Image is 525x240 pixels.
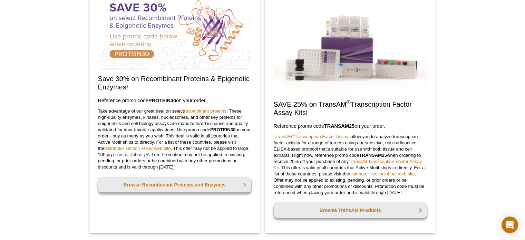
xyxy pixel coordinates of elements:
[349,171,415,176] a: distributor section of our web site
[502,217,518,233] div: Open Intercom Messenger
[292,133,295,137] sup: ®
[148,98,176,103] strong: PROTEIN30
[274,122,427,130] h3: Reference promo code on your order.
[274,100,427,117] h2: SAVE 25% on TransAM Transcription Factor Assay Kits!
[274,159,422,170] a: TransAM Transcription Factor Assay Kit
[274,134,427,196] p: allow you to analyze transcription factor activity for a range of targets using our sensitive, no...
[98,96,251,105] h3: Reference promo code on your order.
[98,177,251,192] a: Browse Recombinant Proteins and Enzymes
[324,123,354,129] strong: TRANSAM25
[104,146,171,151] a: distributor section of our web site
[274,203,427,218] a: Browse TransAM Products
[98,108,251,170] p: Take advantage of our great deal on select ! These high-quality enzymes, kinases, nucleosomes, an...
[184,108,226,114] a: recombinant proteins
[98,75,251,91] h2: Save 30% on Recombinant Proteins & Epigenetic Enzymes!
[359,153,387,158] strong: TRANSAM25
[210,127,235,132] strong: PROTEIN30
[274,134,351,139] a: TransAM®Transcription Factor Assays
[346,99,350,105] sup: ®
